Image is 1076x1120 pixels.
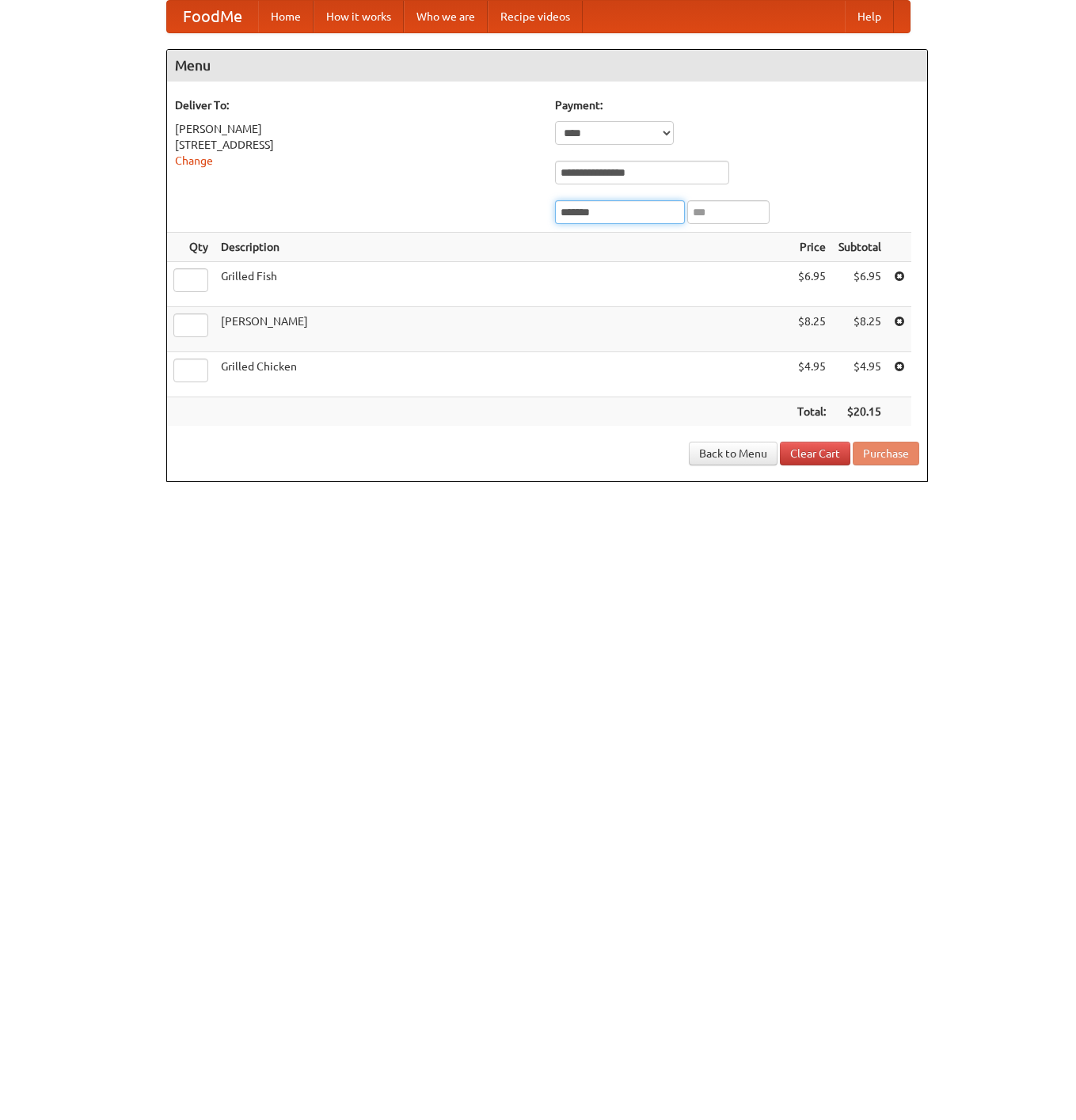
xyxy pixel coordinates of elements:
[215,262,791,307] td: Grilled Fish
[215,352,791,397] td: Grilled Chicken
[791,397,832,427] th: Total:
[791,233,832,262] th: Price
[832,307,888,352] td: $8.25
[167,1,258,32] a: FoodMe
[175,121,539,137] div: [PERSON_NAME]
[167,50,927,82] h4: Menu
[314,1,404,32] a: How it works
[555,97,919,113] h5: Payment:
[791,307,832,352] td: $8.25
[832,397,888,427] th: $20.15
[689,442,778,465] a: Back to Menu
[488,1,583,32] a: Recipe videos
[258,1,314,32] a: Home
[215,233,791,262] th: Description
[832,262,888,307] td: $6.95
[832,233,888,262] th: Subtotal
[175,137,539,153] div: [STREET_ADDRESS]
[791,352,832,397] td: $4.95
[175,97,539,113] h5: Deliver To:
[215,307,791,352] td: [PERSON_NAME]
[845,1,894,32] a: Help
[175,154,213,167] a: Change
[791,262,832,307] td: $6.95
[404,1,488,32] a: Who we are
[832,352,888,397] td: $4.95
[853,442,919,465] button: Purchase
[167,233,215,262] th: Qty
[780,442,850,465] a: Clear Cart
